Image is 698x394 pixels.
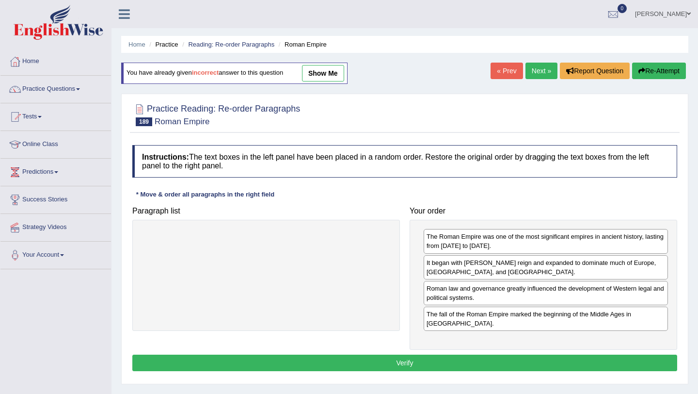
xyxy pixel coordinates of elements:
a: Next » [525,63,557,79]
button: Verify [132,355,677,371]
h4: Your order [410,207,677,215]
a: show me [302,65,344,82]
li: Practice [147,40,178,49]
a: « Prev [491,63,523,79]
h4: The text boxes in the left panel have been placed in a random order. Restore the original order b... [132,145,677,178]
div: The fall of the Roman Empire marked the beginning of the Middle Ages in [GEOGRAPHIC_DATA]. [424,307,668,331]
div: You have already given answer to this question [121,63,348,84]
div: The Roman Empire was one of the most significant empires in ancient history, lasting from [DATE] ... [424,229,668,253]
button: Report Question [560,63,630,79]
div: * Move & order all paragraphs in the right field [132,190,278,199]
a: Online Class [0,131,111,155]
h2: Practice Reading: Re-order Paragraphs [132,102,300,126]
a: Reading: Re-order Paragraphs [188,41,274,48]
b: incorrect [192,69,219,77]
a: Home [0,48,111,72]
h4: Paragraph list [132,207,400,215]
span: 189 [136,117,152,126]
div: Roman law and governance greatly influenced the development of Western legal and political systems. [424,281,668,305]
li: Roman Empire [276,40,327,49]
a: Practice Questions [0,76,111,100]
button: Re-Attempt [632,63,686,79]
a: Home [128,41,145,48]
a: Success Stories [0,186,111,211]
a: Strategy Videos [0,214,111,238]
a: Your Account [0,242,111,266]
div: It began with [PERSON_NAME] reign and expanded to dominate much of Europe, [GEOGRAPHIC_DATA], and... [424,255,668,279]
a: Tests [0,103,111,128]
b: Instructions: [142,153,189,161]
span: 0 [618,4,627,13]
a: Predictions [0,159,111,183]
small: Roman Empire [155,117,209,126]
